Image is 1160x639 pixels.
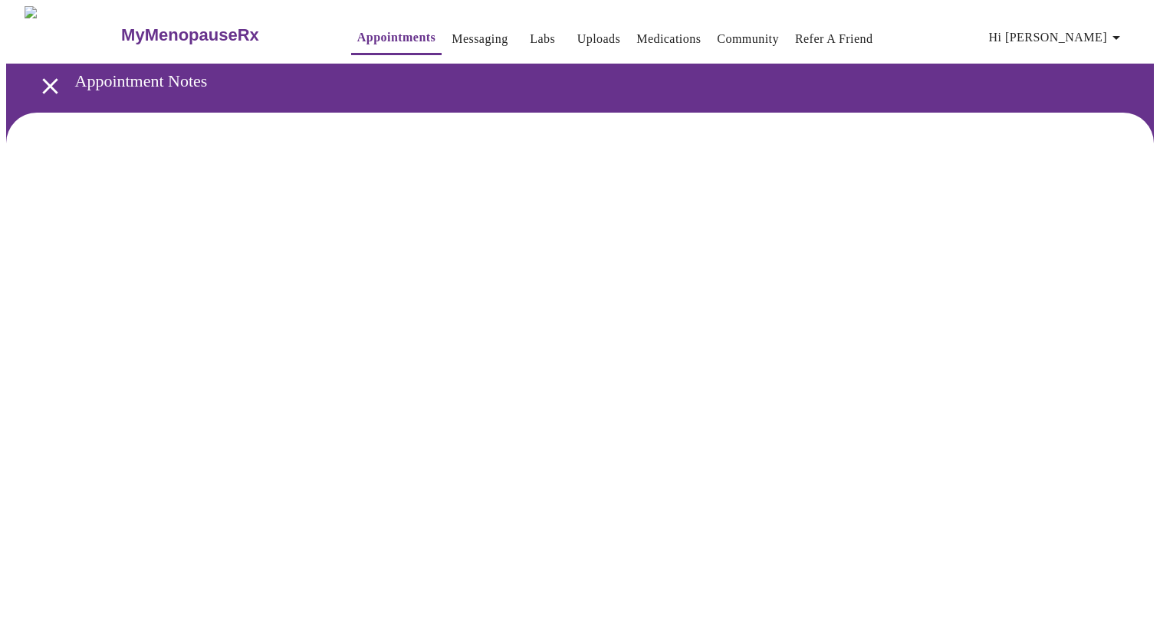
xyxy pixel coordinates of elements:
[717,28,779,50] a: Community
[989,27,1125,48] span: Hi [PERSON_NAME]
[795,28,873,50] a: Refer a Friend
[445,24,514,54] button: Messaging
[75,71,1075,91] h3: Appointment Notes
[452,28,508,50] a: Messaging
[518,24,567,54] button: Labs
[636,28,701,50] a: Medications
[577,28,621,50] a: Uploads
[28,64,73,109] button: open drawer
[25,6,120,64] img: MyMenopauseRx Logo
[351,22,442,55] button: Appointments
[571,24,627,54] button: Uploads
[357,27,435,48] a: Appointments
[789,24,879,54] button: Refer a Friend
[530,28,555,50] a: Labs
[120,8,320,62] a: MyMenopauseRx
[630,24,707,54] button: Medications
[711,24,785,54] button: Community
[983,22,1132,53] button: Hi [PERSON_NAME]
[121,25,259,45] h3: MyMenopauseRx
